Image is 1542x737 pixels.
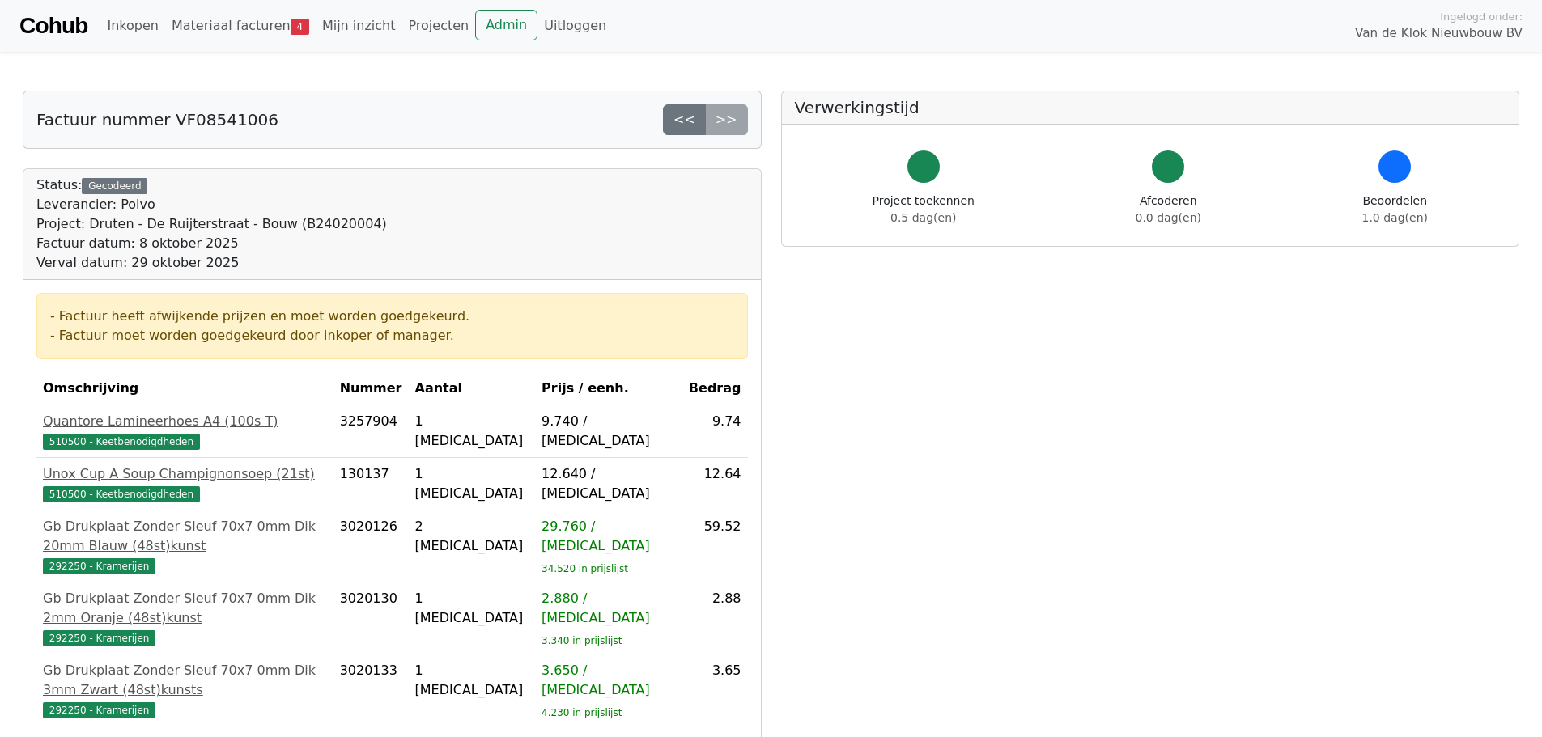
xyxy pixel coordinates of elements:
div: Verval datum: 29 oktober 2025 [36,253,387,273]
td: 2.88 [682,582,748,654]
div: Gb Drukplaat Zonder Sleuf 70x7 0mm Dik 20mm Blauw (48st)kunst [43,517,327,556]
div: Project toekennen [873,193,975,227]
td: 3.65 [682,654,748,726]
a: Cohub [19,6,87,45]
a: Quantore Lamineerhoes A4 (100s T)510500 - Keetbenodigdheden [43,412,327,451]
td: 12.64 [682,458,748,510]
a: Gb Drukplaat Zonder Sleuf 70x7 0mm Dik 3mm Zwart (48st)kunsts292250 - Kramerijen [43,661,327,719]
th: Bedrag [682,372,748,405]
div: Project: Druten - De Ruijterstraat - Bouw (B24020004) [36,214,387,234]
div: 2 [MEDICAL_DATA] [415,517,529,556]
span: 4 [291,19,309,35]
div: 1 [MEDICAL_DATA] [415,412,529,451]
div: Leverancier: Polvo [36,195,387,214]
div: Factuur datum: 8 oktober 2025 [36,234,387,253]
span: Ingelogd onder: [1440,9,1523,24]
a: Unox Cup A Soup Champignonsoep (21st)510500 - Keetbenodigdheden [43,464,327,503]
th: Aantal [409,372,536,405]
th: Omschrijving [36,372,333,405]
a: Uitloggen [537,10,613,42]
div: - Factuur moet worden goedgekeurd door inkoper of manager. [50,326,734,345]
td: 130137 [333,458,409,510]
div: Gecodeerd [82,178,147,194]
div: Gb Drukplaat Zonder Sleuf 70x7 0mm Dik 2mm Oranje (48st)kunst [43,589,327,628]
div: Unox Cup A Soup Champignonsoep (21st) [43,464,327,484]
a: Admin [475,10,537,40]
sub: 4.230 in prijslijst [542,707,622,718]
div: - Factuur heeft afwijkende prijzen en moet worden goedgekeurd. [50,307,734,326]
sub: 34.520 in prijslijst [542,563,628,574]
div: Afcoderen [1136,193,1201,227]
div: Gb Drukplaat Zonder Sleuf 70x7 0mm Dik 3mm Zwart (48st)kunsts [43,661,327,700]
span: 292250 - Kramerijen [43,630,155,646]
td: 59.52 [682,510,748,582]
a: Projecten [401,10,475,42]
sub: 3.340 in prijslijst [542,635,622,646]
td: 3020130 [333,582,409,654]
span: 0.0 dag(en) [1136,211,1201,224]
a: Gb Drukplaat Zonder Sleuf 70x7 0mm Dik 2mm Oranje (48st)kunst292250 - Kramerijen [43,589,327,647]
span: 1.0 dag(en) [1362,211,1428,224]
div: 1 [MEDICAL_DATA] [415,589,529,628]
td: 3020126 [333,510,409,582]
h5: Verwerkingstijd [795,98,1506,117]
a: Gb Drukplaat Zonder Sleuf 70x7 0mm Dik 20mm Blauw (48st)kunst292250 - Kramerijen [43,517,327,575]
span: 510500 - Keetbenodigdheden [43,434,200,450]
a: Materiaal facturen4 [165,10,316,42]
a: Inkopen [100,10,164,42]
a: Mijn inzicht [316,10,402,42]
a: << [663,104,706,135]
div: 1 [MEDICAL_DATA] [415,464,529,503]
th: Prijs / eenh. [535,372,682,405]
span: 510500 - Keetbenodigdheden [43,486,200,502]
span: 292250 - Kramerijen [43,558,155,574]
div: 3.650 / [MEDICAL_DATA] [542,661,676,700]
span: Van de Klok Nieuwbouw BV [1355,24,1523,43]
span: 292250 - Kramerijen [43,702,155,718]
div: Status: [36,176,387,273]
div: Quantore Lamineerhoes A4 (100s T) [43,412,327,431]
div: 1 [MEDICAL_DATA] [415,661,529,700]
td: 3257904 [333,405,409,458]
div: 12.640 / [MEDICAL_DATA] [542,464,676,503]
h5: Factuur nummer VF08541006 [36,110,278,129]
div: 9.740 / [MEDICAL_DATA] [542,412,676,451]
div: Beoordelen [1362,193,1428,227]
td: 3020133 [333,654,409,726]
td: 9.74 [682,405,748,458]
div: 2.880 / [MEDICAL_DATA] [542,589,676,628]
div: 29.760 / [MEDICAL_DATA] [542,517,676,556]
span: 0.5 dag(en) [890,211,956,224]
th: Nummer [333,372,409,405]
